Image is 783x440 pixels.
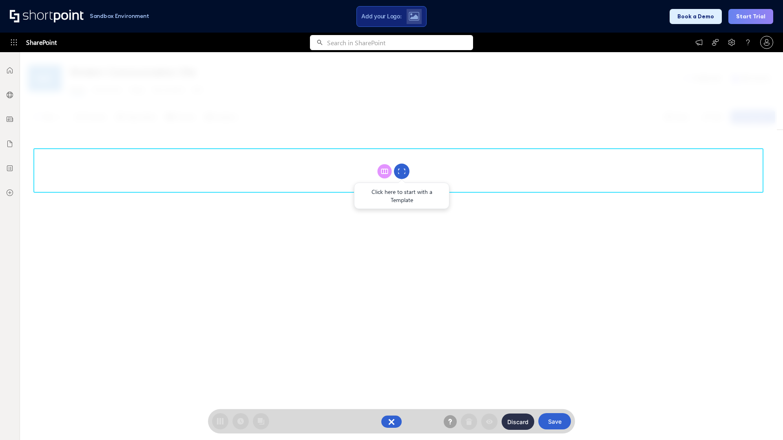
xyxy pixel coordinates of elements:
[670,9,722,24] button: Book a Demo
[90,14,149,18] h1: Sandbox Environment
[26,33,57,52] span: SharePoint
[502,414,534,430] button: Discard
[538,413,571,429] button: Save
[327,35,473,50] input: Search in SharePoint
[728,9,773,24] button: Start Trial
[361,13,401,20] span: Add your Logo:
[742,401,783,440] iframe: Chat Widget
[409,12,419,21] img: Upload logo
